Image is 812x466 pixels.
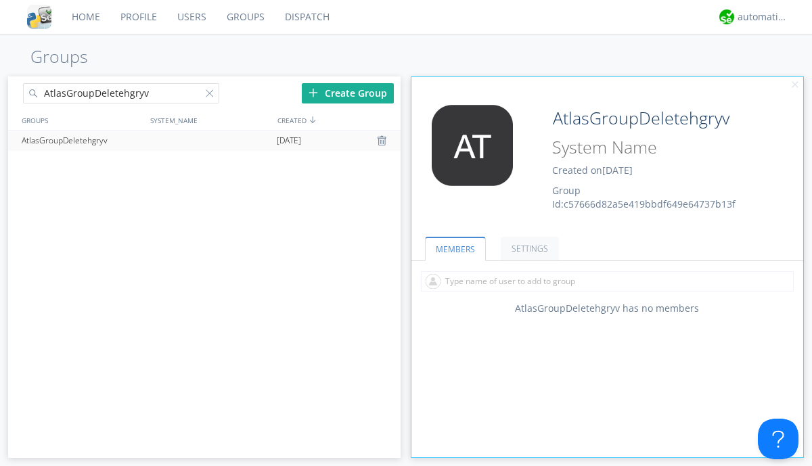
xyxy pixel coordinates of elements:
div: automation+atlas [738,10,788,24]
span: Group Id: c57666d82a5e419bbdf649e64737b13f [552,184,736,210]
input: Type name of user to add to group [421,271,794,292]
iframe: Toggle Customer Support [758,419,798,459]
img: cddb5a64eb264b2086981ab96f4c1ba7 [27,5,51,29]
img: d2d01cd9b4174d08988066c6d424eccd [719,9,734,24]
img: cancel.svg [790,80,800,90]
div: AtlasGroupDeletehgryv has no members [411,302,804,315]
span: [DATE] [602,164,633,177]
a: MEMBERS [425,237,486,261]
div: SYSTEM_NAME [147,110,274,130]
div: AtlasGroupDeletehgryv [18,131,145,151]
img: plus.svg [309,88,318,97]
div: CREATED [274,110,402,130]
span: [DATE] [277,131,301,151]
div: Create Group [302,83,394,103]
span: Created on [552,164,633,177]
input: System Name [547,135,766,160]
input: Search groups [23,83,219,103]
a: SETTINGS [501,237,559,260]
input: Group Name [547,105,766,132]
div: GROUPS [18,110,143,130]
img: 373638.png [422,105,523,186]
a: AtlasGroupDeletehgryv[DATE] [8,131,401,151]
